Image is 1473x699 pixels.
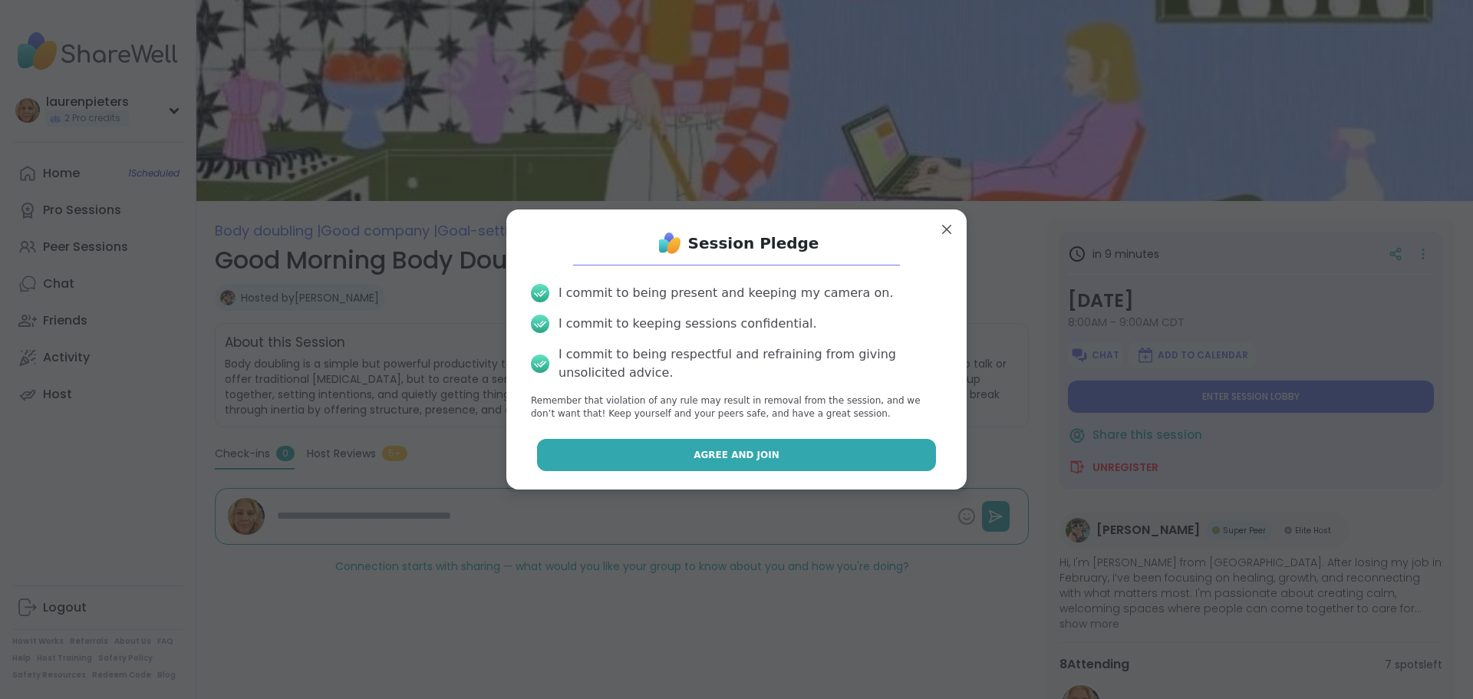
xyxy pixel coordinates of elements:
[559,284,893,302] div: I commit to being present and keeping my camera on.
[559,345,942,382] div: I commit to being respectful and refraining from giving unsolicited advice.
[559,315,817,333] div: I commit to keeping sessions confidential.
[537,439,937,471] button: Agree and Join
[531,394,942,420] p: Remember that violation of any rule may result in removal from the session, and we don’t want tha...
[694,448,779,462] span: Agree and Join
[688,232,819,254] h1: Session Pledge
[654,228,685,259] img: ShareWell Logo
